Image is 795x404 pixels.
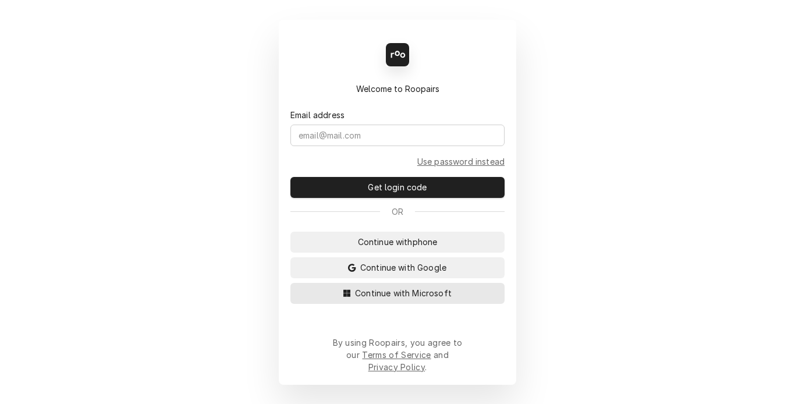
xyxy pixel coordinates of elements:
[362,350,431,360] a: Terms of Service
[358,261,449,274] span: Continue with Google
[290,205,505,218] div: Or
[417,155,505,168] a: Go to Email and password form
[353,287,454,299] span: Continue with Microsoft
[290,125,505,146] input: email@mail.com
[290,83,505,95] div: Welcome to Roopairs
[332,336,463,373] div: By using Roopairs, you agree to our and .
[290,109,345,121] label: Email address
[290,177,505,198] button: Get login code
[365,181,429,193] span: Get login code
[290,257,505,278] button: Continue with Google
[368,362,425,372] a: Privacy Policy
[290,232,505,253] button: Continue withphone
[290,283,505,304] button: Continue with Microsoft
[356,236,440,248] span: Continue with phone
